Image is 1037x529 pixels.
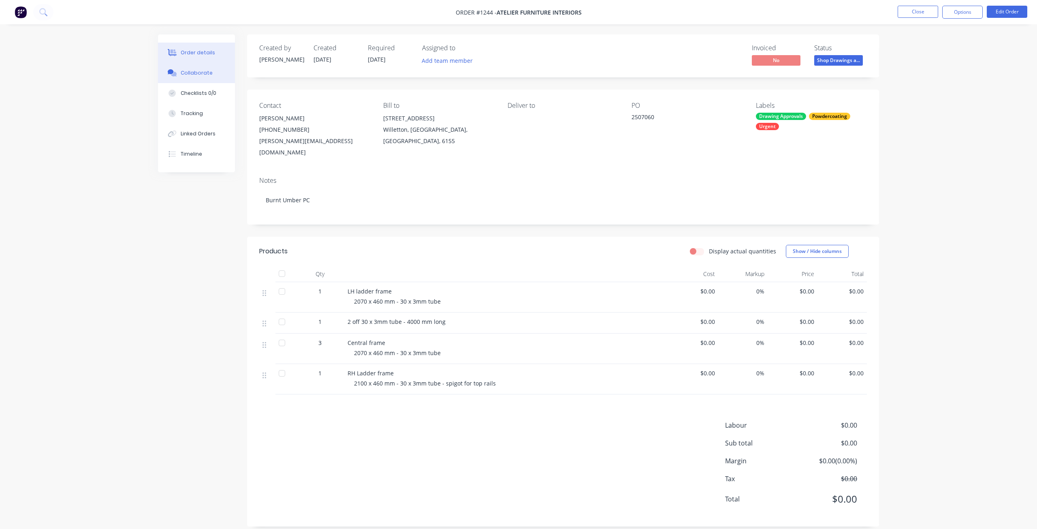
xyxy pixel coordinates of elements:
span: $0.00 [672,369,715,377]
button: Show / Hide columns [786,245,849,258]
div: Assigned to [422,44,503,52]
span: $0.00 [821,338,864,347]
span: Atelier Furniture Interiors [497,9,582,16]
span: 2 off 30 x 3mm tube - 4000 mm long [348,318,446,326]
div: Products [259,246,288,256]
button: Edit Order [987,6,1027,18]
span: Total [725,494,797,504]
button: Tracking [158,103,235,124]
button: Checklists 0/0 [158,83,235,103]
span: Tax [725,474,797,484]
div: Markup [718,266,768,282]
div: [STREET_ADDRESS]Willetton, [GEOGRAPHIC_DATA], [GEOGRAPHIC_DATA], 6155 [383,113,494,147]
button: Linked Orders [158,124,235,144]
span: $0.00 [821,287,864,296]
span: 1 [318,317,322,326]
span: No [752,55,800,65]
span: 1 [318,369,322,377]
div: PO [632,102,743,109]
div: Collaborate [181,69,213,77]
span: $0.00 [771,287,814,296]
span: $0.00 [771,338,814,347]
button: Order details [158,43,235,63]
span: $0.00 [797,438,857,448]
span: $0.00 [672,287,715,296]
div: Invoiced [752,44,804,52]
span: LH ladder frame [348,287,392,295]
span: $0.00 [821,317,864,326]
span: Labour [725,420,797,430]
div: Cost [668,266,718,282]
span: $0.00 [797,492,857,506]
div: Required [368,44,412,52]
div: Status [814,44,867,52]
div: [PERSON_NAME][PHONE_NUMBER][PERSON_NAME][EMAIL_ADDRESS][DOMAIN_NAME] [259,113,370,158]
span: RH Ladder frame [348,369,394,377]
div: Linked Orders [181,130,216,137]
div: [STREET_ADDRESS] [383,113,494,124]
div: Price [768,266,817,282]
div: [PERSON_NAME] [259,55,304,64]
span: 2100 x 460 mm - 30 x 3mm tube - spigot for top rails [354,379,496,387]
div: [PHONE_NUMBER] [259,124,370,135]
div: 2507060 [632,113,733,124]
div: Willetton, [GEOGRAPHIC_DATA], [GEOGRAPHIC_DATA], 6155 [383,124,494,147]
button: Shop Drawings a... [814,55,863,67]
div: Powdercoating [809,113,850,120]
span: $0.00 [771,369,814,377]
div: Deliver to [508,102,619,109]
span: 0% [721,369,765,377]
button: Add team member [422,55,477,66]
span: $0.00 [672,338,715,347]
span: $0.00 [797,420,857,430]
img: Factory [15,6,27,18]
span: $0.00 [771,317,814,326]
label: Display actual quantities [709,247,776,255]
button: Close [898,6,938,18]
span: Order #1244 - [456,9,497,16]
div: Notes [259,177,867,184]
span: 0% [721,338,765,347]
div: Total [817,266,867,282]
span: [DATE] [314,56,331,63]
div: Urgent [756,123,779,130]
span: Margin [725,456,797,466]
span: 2070 x 460 mm - 30 x 3mm tube [354,298,441,305]
span: $0.00 [821,369,864,377]
div: Checklists 0/0 [181,90,216,97]
span: $0.00 [797,474,857,484]
button: Options [942,6,983,19]
button: Add team member [418,55,477,66]
span: [DATE] [368,56,386,63]
span: Central frame [348,339,385,347]
span: 0% [721,287,765,296]
div: Bill to [383,102,494,109]
div: [PERSON_NAME][EMAIL_ADDRESS][DOMAIN_NAME] [259,135,370,158]
span: 0% [721,317,765,326]
div: Tracking [181,110,203,117]
div: Labels [756,102,867,109]
span: 1 [318,287,322,296]
div: Contact [259,102,370,109]
span: 3 [318,338,322,347]
span: 2070 x 460 mm - 30 x 3mm tube [354,349,441,357]
button: Collaborate [158,63,235,83]
div: Created [314,44,358,52]
span: Shop Drawings a... [814,55,863,65]
div: Timeline [181,150,202,158]
div: [PERSON_NAME] [259,113,370,124]
div: Burnt Umber PC [259,188,867,212]
div: Order details [181,49,215,56]
button: Timeline [158,144,235,164]
div: Qty [296,266,344,282]
span: $0.00 [672,317,715,326]
span: $0.00 ( 0.00 %) [797,456,857,466]
div: Created by [259,44,304,52]
span: Sub total [725,438,797,448]
div: Drawing Approvals [756,113,806,120]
